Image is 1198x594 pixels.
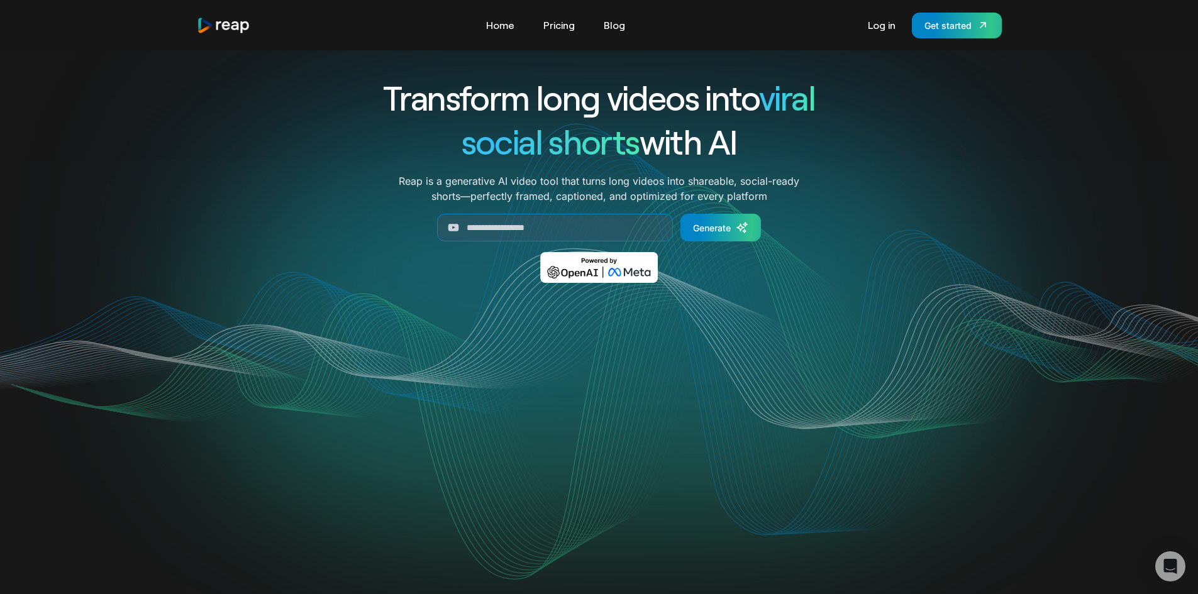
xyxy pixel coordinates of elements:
a: Blog [597,15,631,35]
form: Generate Form [338,214,861,241]
h1: with AI [338,119,861,163]
div: Get started [924,19,972,32]
a: Pricing [537,15,581,35]
span: viral [759,77,815,118]
h1: Transform long videos into [338,75,861,119]
a: Home [480,15,521,35]
span: social shorts [462,121,640,162]
a: home [197,17,251,34]
div: Open Intercom Messenger [1155,551,1185,581]
a: Get started [912,13,1002,38]
a: Log in [862,15,902,35]
p: Reap is a generative AI video tool that turns long videos into shareable, social-ready shorts—per... [399,173,799,204]
img: reap logo [197,17,251,34]
a: Generate [680,214,761,241]
div: Generate [693,221,731,234]
video: Your browser does not support the video tag. [346,301,852,554]
img: Powered by OpenAI & Meta [540,252,658,283]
